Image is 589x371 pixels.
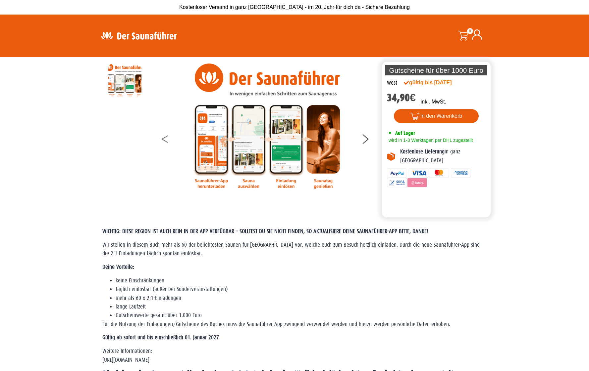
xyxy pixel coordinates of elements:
[394,109,479,123] button: In den Warenkorb
[387,79,397,87] div: West
[116,294,487,303] li: mehr als 60 x 2:1-Einladungen
[179,4,410,10] span: Kostenloser Versand in ganz [GEOGRAPHIC_DATA] - im 20. Jahr für dich da - Sichere Bezahlung
[400,147,486,165] p: in ganz [GEOGRAPHIC_DATA]
[102,242,480,257] span: Wir stellen in diesem Buch mehr als 60 der beliebtesten Saunen für [GEOGRAPHIC_DATA] vor, welche ...
[467,28,473,34] span: 0
[102,320,487,329] p: Für die Nutzung der Einladungen/Gutscheine des Buches muss die Saunaführer-App zwingend verwendet...
[116,311,487,320] li: Gutscheinwerte gesamt über 1.000 Euro
[385,65,487,75] p: Gutscheine für über 1000 Euro
[387,138,473,143] span: wird in 1-3 Werktagen per DHL zugestellt
[102,347,487,364] p: Weitere Informationen: [URL][DOMAIN_NAME]
[395,130,415,136] span: Auf Lager
[102,334,219,341] strong: Gültig ab sofort und bis einschließlich 01. Januar 2027
[116,285,487,294] li: täglich einlösbar (außer bei Sonderveranstaltungen)
[116,276,487,285] li: keine Einschränkungen
[102,228,428,234] span: WICHTIG: DIESE REGION IST AUCH REIN IN DER APP VERFÜGBAR – SOLLTEST DU SIE NICHT FINDEN, SO AKTUA...
[387,92,416,104] bdi: 34,90
[102,264,134,270] strong: Deine Vorteile:
[116,303,487,311] li: lange Laufzeit
[404,79,466,87] div: gültig bis [DATE]
[421,98,446,106] p: inkl. MwSt.
[400,148,445,155] b: Kostenlose Lieferung
[410,92,416,104] span: €
[193,63,342,189] img: Anleitung7tn
[108,63,141,97] img: Anleitung7tn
